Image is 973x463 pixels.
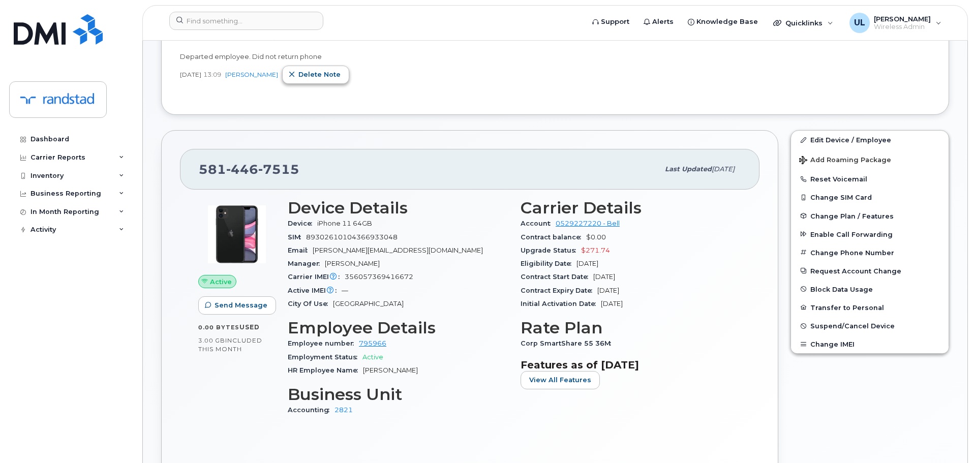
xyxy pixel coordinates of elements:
[593,273,615,281] span: [DATE]
[198,336,262,353] span: included this month
[785,19,823,27] span: Quicklinks
[854,17,865,29] span: UL
[665,165,712,173] span: Last updated
[874,15,931,23] span: [PERSON_NAME]
[288,220,317,227] span: Device
[521,319,741,337] h3: Rate Plan
[681,12,765,32] a: Knowledge Base
[521,273,593,281] span: Contract Start Date
[601,300,623,307] span: [DATE]
[842,13,949,33] div: Uraib Lakhani
[288,319,508,337] h3: Employee Details
[288,300,333,307] span: City Of Use
[362,353,383,361] span: Active
[586,233,606,241] span: $0.00
[335,406,353,414] a: 2821
[298,70,341,79] span: Delete note
[799,156,891,166] span: Add Roaming Package
[521,371,600,389] button: View All Features
[288,406,335,414] span: Accounting
[521,233,586,241] span: Contract balance
[198,296,276,315] button: Send Message
[521,246,581,254] span: Upgrade Status
[597,287,619,294] span: [DATE]
[288,287,342,294] span: Active IMEI
[810,230,893,238] span: Enable Call Forwarding
[696,17,758,27] span: Knowledge Base
[317,220,372,227] span: iPhone 11 64GB
[282,66,349,84] button: Delete note
[199,162,299,177] span: 581
[169,12,323,30] input: Find something...
[180,70,201,79] span: [DATE]
[239,323,260,331] span: used
[791,298,949,317] button: Transfer to Personal
[288,385,508,404] h3: Business Unit
[198,337,225,344] span: 3.00 GB
[810,322,895,330] span: Suspend/Cancel Device
[791,262,949,280] button: Request Account Change
[342,287,348,294] span: —
[325,260,380,267] span: [PERSON_NAME]
[288,339,359,347] span: Employee number
[576,260,598,267] span: [DATE]
[636,12,681,32] a: Alerts
[874,23,931,31] span: Wireless Admin
[585,12,636,32] a: Support
[766,13,840,33] div: Quicklinks
[791,317,949,335] button: Suspend/Cancel Device
[306,233,398,241] span: 89302610104366933048
[226,162,258,177] span: 446
[345,273,413,281] span: 356057369416672
[288,199,508,217] h3: Device Details
[791,225,949,243] button: Enable Call Forwarding
[521,339,616,347] span: Corp SmartShare 55 36M
[581,246,610,254] span: $271.74
[210,277,232,287] span: Active
[215,300,267,310] span: Send Message
[601,17,629,27] span: Support
[556,220,620,227] a: 0529227220 - Bell
[288,260,325,267] span: Manager
[529,375,591,385] span: View All Features
[180,52,322,60] span: Departed employee. Did not return phone
[791,280,949,298] button: Block Data Usage
[652,17,674,27] span: Alerts
[712,165,735,173] span: [DATE]
[206,204,267,265] img: iPhone_11.jpg
[791,207,949,225] button: Change Plan / Features
[810,212,894,220] span: Change Plan / Features
[225,71,278,78] a: [PERSON_NAME]
[791,188,949,206] button: Change SIM Card
[198,324,239,331] span: 0.00 Bytes
[288,366,363,374] span: HR Employee Name
[521,199,741,217] h3: Carrier Details
[313,246,483,254] span: [PERSON_NAME][EMAIL_ADDRESS][DOMAIN_NAME]
[203,70,221,79] span: 13:09
[521,359,741,371] h3: Features as of [DATE]
[791,170,949,188] button: Reset Voicemail
[791,335,949,353] button: Change IMEI
[363,366,418,374] span: [PERSON_NAME]
[288,273,345,281] span: Carrier IMEI
[791,149,949,170] button: Add Roaming Package
[288,246,313,254] span: Email
[521,260,576,267] span: Eligibility Date
[333,300,404,307] span: [GEOGRAPHIC_DATA]
[288,233,306,241] span: SIM
[521,220,556,227] span: Account
[258,162,299,177] span: 7515
[288,353,362,361] span: Employment Status
[791,131,949,149] a: Edit Device / Employee
[521,287,597,294] span: Contract Expiry Date
[521,300,601,307] span: Initial Activation Date
[791,243,949,262] button: Change Phone Number
[359,339,386,347] a: 795966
